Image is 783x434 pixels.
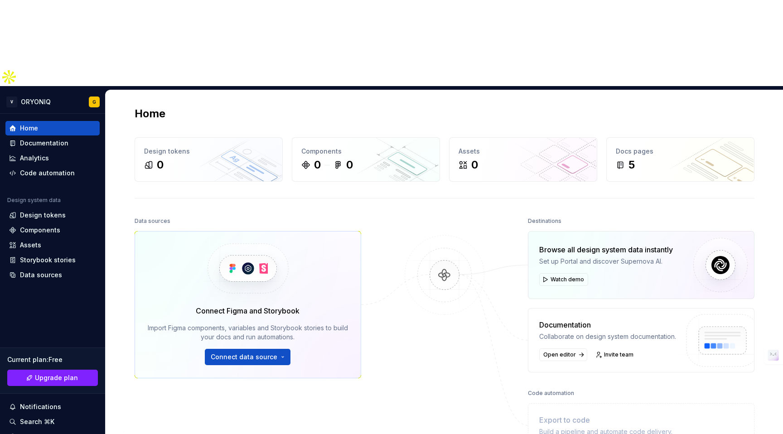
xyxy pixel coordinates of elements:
[471,158,478,172] div: 0
[135,215,170,227] div: Data sources
[20,211,66,220] div: Design tokens
[459,147,588,156] div: Assets
[539,273,588,286] button: Watch demo
[5,400,100,414] button: Notifications
[539,319,676,330] div: Documentation
[5,223,100,237] a: Components
[539,257,673,266] div: Set up Portal and discover Supernova AI.
[196,305,300,316] div: Connect Figma and Storybook
[593,348,638,361] a: Invite team
[5,121,100,135] a: Home
[346,158,353,172] div: 0
[20,226,60,235] div: Components
[135,137,283,182] a: Design tokens0
[5,166,100,180] a: Code automation
[292,137,440,182] a: Components00
[7,197,61,204] div: Design system data
[2,92,103,111] button: VORYONIQG
[20,154,49,163] div: Analytics
[539,332,676,341] div: Collaborate on design system documentation.
[20,124,38,133] div: Home
[5,136,100,150] a: Documentation
[144,147,273,156] div: Design tokens
[606,137,754,182] a: Docs pages5
[539,415,672,425] div: Export to code
[20,139,68,148] div: Documentation
[314,158,321,172] div: 0
[616,147,745,156] div: Docs pages
[5,253,100,267] a: Storybook stories
[449,137,597,182] a: Assets0
[5,415,100,429] button: Search ⌘K
[7,355,98,364] div: Current plan : Free
[20,270,62,280] div: Data sources
[5,268,100,282] a: Data sources
[551,276,584,283] span: Watch demo
[528,215,561,227] div: Destinations
[20,169,75,178] div: Code automation
[20,417,54,426] div: Search ⌘K
[211,352,277,362] span: Connect data source
[5,208,100,222] a: Design tokens
[20,256,76,265] div: Storybook stories
[5,151,100,165] a: Analytics
[543,351,576,358] span: Open editor
[539,348,587,361] a: Open editor
[205,349,290,365] button: Connect data source
[157,158,164,172] div: 0
[92,98,96,106] div: G
[135,106,165,121] h2: Home
[628,158,635,172] div: 5
[148,323,348,342] div: Import Figma components, variables and Storybook stories to build your docs and run automations.
[21,97,51,106] div: ORYONIQ
[20,241,41,250] div: Assets
[7,370,98,386] button: Upgrade plan
[604,351,633,358] span: Invite team
[5,238,100,252] a: Assets
[301,147,430,156] div: Components
[35,373,78,382] span: Upgrade plan
[20,402,61,411] div: Notifications
[539,244,673,255] div: Browse all design system data instantly
[528,387,574,400] div: Code automation
[6,96,17,107] div: V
